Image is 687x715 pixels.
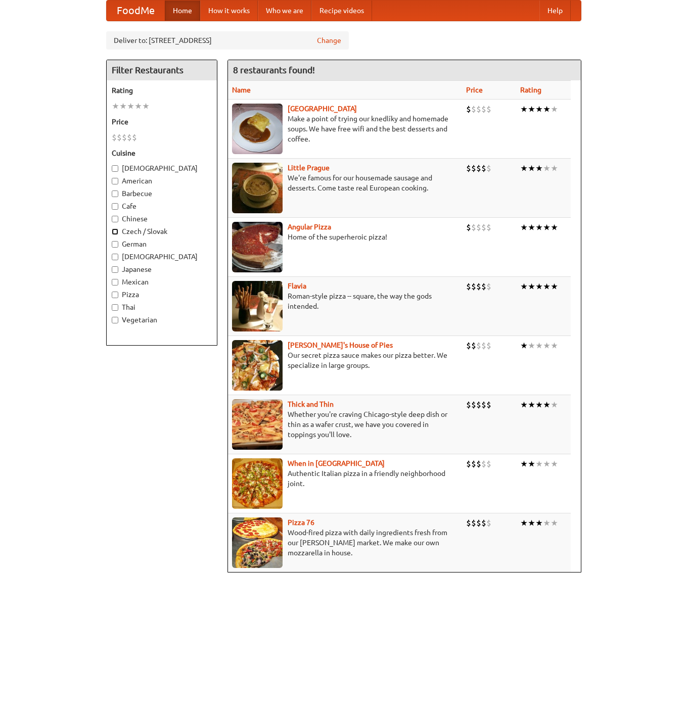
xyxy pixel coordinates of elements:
[466,399,471,410] li: $
[535,458,543,469] li: ★
[112,264,212,274] label: Japanese
[106,31,349,50] div: Deliver to: [STREET_ADDRESS]
[486,222,491,233] li: $
[476,517,481,529] li: $
[132,132,137,143] li: $
[288,459,385,467] a: When in [GEOGRAPHIC_DATA]
[288,164,330,172] a: Little Prague
[127,132,132,143] li: $
[288,105,357,113] a: [GEOGRAPHIC_DATA]
[466,458,471,469] li: $
[486,458,491,469] li: $
[112,292,118,298] input: Pizza
[112,203,118,210] input: Cafe
[528,163,535,174] li: ★
[481,517,486,529] li: $
[165,1,200,21] a: Home
[535,222,543,233] li: ★
[466,163,471,174] li: $
[112,176,212,186] label: American
[232,114,459,144] p: Make a point of trying our knedlíky and homemade soups. We have free wifi and the best desserts a...
[466,340,471,351] li: $
[486,399,491,410] li: $
[232,468,459,489] p: Authentic Italian pizza in a friendly neighborhood joint.
[288,223,331,231] a: Angular Pizza
[232,222,283,272] img: angular.jpg
[112,132,117,143] li: $
[200,1,258,21] a: How it works
[551,399,558,410] li: ★
[232,163,283,213] img: littleprague.jpg
[481,399,486,410] li: $
[481,104,486,115] li: $
[528,281,535,292] li: ★
[232,86,251,94] a: Name
[476,340,481,351] li: $
[127,101,134,112] li: ★
[551,163,558,174] li: ★
[551,340,558,351] li: ★
[232,399,283,450] img: thick.jpg
[233,65,315,75] ng-pluralize: 8 restaurants found!
[466,86,483,94] a: Price
[486,281,491,292] li: $
[112,216,118,222] input: Chinese
[551,517,558,529] li: ★
[471,163,476,174] li: $
[486,517,491,529] li: $
[112,148,212,158] h5: Cuisine
[112,315,212,325] label: Vegetarian
[471,399,476,410] li: $
[134,101,142,112] li: ★
[288,341,393,349] a: [PERSON_NAME]'s House of Pies
[142,101,150,112] li: ★
[528,517,535,529] li: ★
[466,104,471,115] li: $
[112,214,212,224] label: Chinese
[288,282,306,290] a: Flavia
[543,340,551,351] li: ★
[551,222,558,233] li: ★
[112,178,118,184] input: American
[112,252,212,262] label: [DEMOGRAPHIC_DATA]
[520,517,528,529] li: ★
[112,279,118,285] input: Mexican
[543,163,551,174] li: ★
[232,281,283,331] img: flavia.jpg
[232,291,459,311] p: Roman-style pizza -- square, the way the gods intended.
[112,85,212,96] h5: Rating
[471,281,476,292] li: $
[112,165,118,172] input: [DEMOGRAPHIC_DATA]
[112,290,212,300] label: Pizza
[112,117,212,127] h5: Price
[528,340,535,351] li: ★
[520,86,541,94] a: Rating
[551,281,558,292] li: ★
[119,101,127,112] li: ★
[551,104,558,115] li: ★
[520,281,528,292] li: ★
[112,239,212,249] label: German
[112,304,118,311] input: Thai
[466,222,471,233] li: $
[476,104,481,115] li: $
[520,163,528,174] li: ★
[288,518,314,527] a: Pizza 76
[543,281,551,292] li: ★
[486,163,491,174] li: $
[543,399,551,410] li: ★
[481,281,486,292] li: $
[107,1,165,21] a: FoodMe
[112,266,118,273] input: Japanese
[232,104,283,154] img: czechpoint.jpg
[520,458,528,469] li: ★
[551,458,558,469] li: ★
[535,399,543,410] li: ★
[543,104,551,115] li: ★
[520,340,528,351] li: ★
